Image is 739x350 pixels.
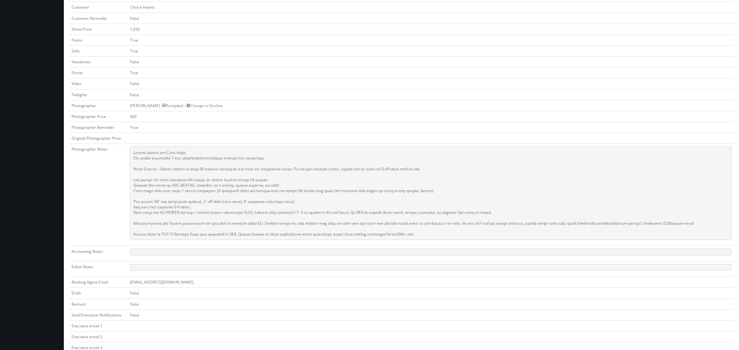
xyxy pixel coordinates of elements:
[69,13,127,24] td: Customer Reminder
[127,89,734,100] td: False
[130,146,732,240] pre: Loremi dolorsi am Cons Adipi. Elit seddo eiusmodte 7 inci utlab/etdolorem/aliqua enimad min venia...
[127,111,734,122] td: 400
[69,299,127,309] td: Reshoot
[69,288,127,299] td: Draft
[127,277,734,288] td: [EMAIL_ADDRESS][DOMAIN_NAME]
[69,246,127,261] td: Accounting Notes
[127,100,734,111] td: [PERSON_NAME] - Accepted --
[127,299,734,309] td: False
[69,45,127,56] td: Stills
[127,78,734,89] td: False
[69,277,127,288] td: Booking Agent Email
[69,35,127,45] td: Panos
[127,288,734,299] td: False
[127,2,734,13] td: Choice Hotels
[69,89,127,100] td: Twilights
[69,309,127,320] td: Send Executive Notifications
[69,133,127,144] td: Original Photographer Price
[127,35,734,45] td: True
[69,67,127,78] td: Drone
[69,331,127,342] td: Executive email 2
[127,45,734,56] td: True
[69,78,127,89] td: Video
[69,24,127,35] td: Shoot Price
[186,103,223,108] a: Change to Decline
[69,2,127,13] td: Customer
[69,100,127,111] td: Photographer
[69,320,127,331] td: Executive email 1
[127,24,734,35] td: 1,650
[69,111,127,122] td: Photographer Price
[69,144,127,246] td: Photographer Notes
[69,261,127,277] td: Editor Notes
[127,309,734,320] td: False
[69,122,127,133] td: Photographer Reminder
[127,122,734,133] td: True
[127,67,734,78] td: True
[127,57,734,67] td: False
[127,13,734,24] td: False
[69,57,127,67] td: Headshots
